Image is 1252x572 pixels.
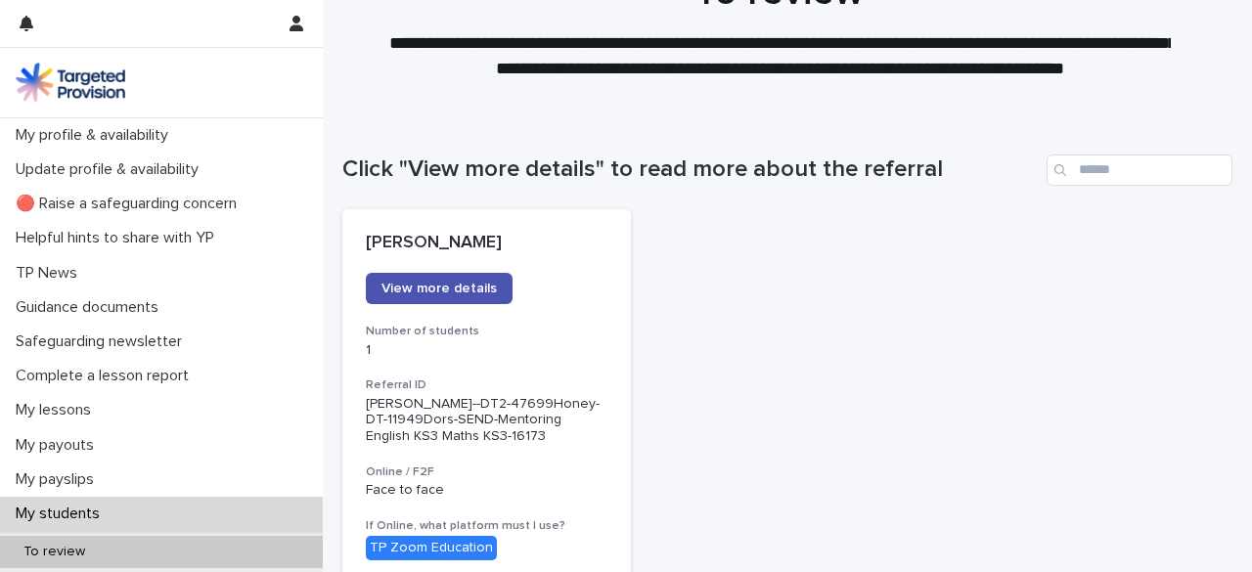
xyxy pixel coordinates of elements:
h3: Referral ID [366,377,607,393]
p: [PERSON_NAME]--DT2-47699Honey-DT-11949Dors-SEND-Mentoring English KS3 Maths KS3-16173 [366,396,607,445]
p: Helpful hints to share with YP [8,229,230,247]
p: Update profile & availability [8,160,214,179]
p: 🔴 Raise a safeguarding concern [8,195,252,213]
h1: Click "View more details" to read more about the referral [342,155,1039,184]
p: My payouts [8,436,110,455]
span: View more details [381,282,497,295]
img: M5nRWzHhSzIhMunXDL62 [16,63,125,102]
h3: Number of students [366,324,607,339]
p: [PERSON_NAME] [366,233,607,254]
p: TP News [8,264,93,283]
h3: If Online, what platform must I use? [366,518,607,534]
p: 1 [366,342,607,359]
input: Search [1047,154,1232,186]
p: Face to face [366,482,607,499]
p: My profile & availability [8,126,184,145]
p: My students [8,505,115,523]
p: My payslips [8,470,110,489]
h3: Online / F2F [366,464,607,480]
p: To review [8,544,101,560]
p: My lessons [8,401,107,419]
p: Safeguarding newsletter [8,332,198,351]
p: Complete a lesson report [8,367,204,385]
a: View more details [366,273,513,304]
div: TP Zoom Education [366,536,497,560]
p: Guidance documents [8,298,174,317]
